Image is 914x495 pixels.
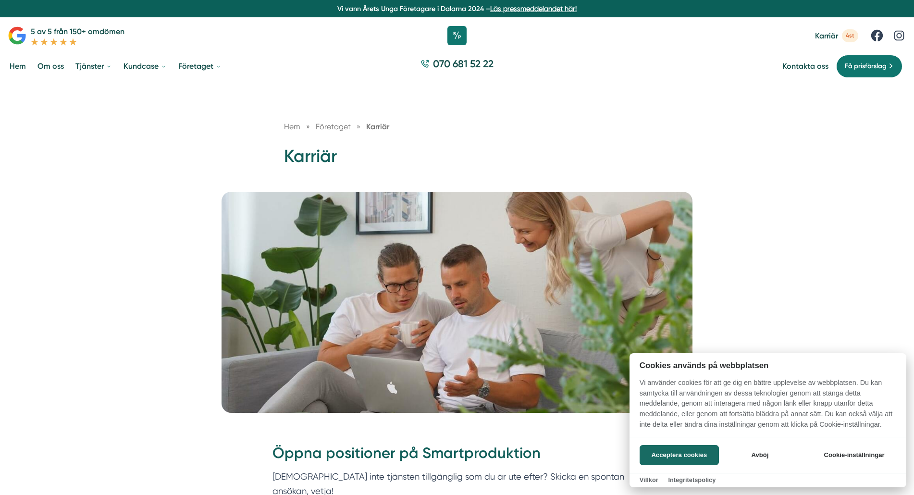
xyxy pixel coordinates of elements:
[630,361,906,370] h2: Cookies används på webbplatsen
[630,378,906,436] p: Vi använder cookies för att ge dig en bättre upplevelse av webbplatsen. Du kan samtycka till anvä...
[668,476,716,483] a: Integritetspolicy
[812,445,896,465] button: Cookie-inställningar
[722,445,798,465] button: Avböj
[640,476,658,483] a: Villkor
[640,445,719,465] button: Acceptera cookies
